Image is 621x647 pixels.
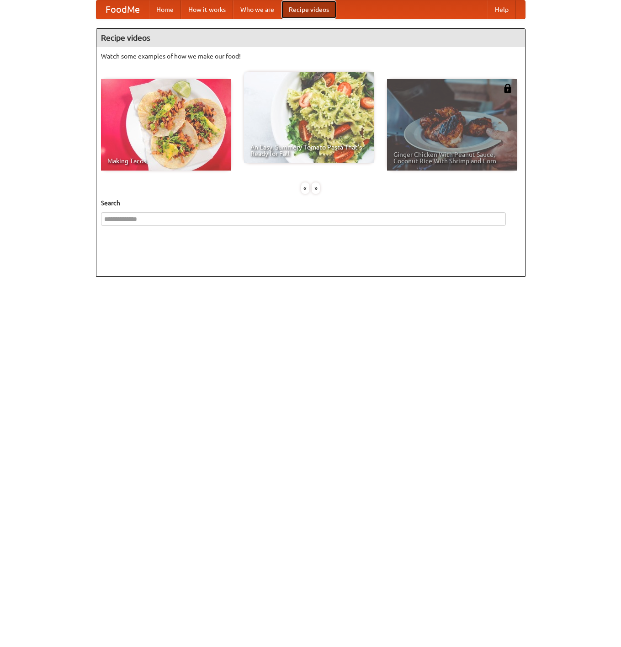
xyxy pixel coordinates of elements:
a: How it works [181,0,233,19]
div: » [312,182,320,194]
a: Home [149,0,181,19]
span: Making Tacos [107,158,224,164]
img: 483408.png [503,84,512,93]
h5: Search [101,198,520,208]
a: Help [488,0,516,19]
div: « [301,182,309,194]
a: An Easy, Summery Tomato Pasta That's Ready for Fall [244,72,374,163]
a: FoodMe [96,0,149,19]
a: Recipe videos [281,0,336,19]
a: Making Tacos [101,79,231,171]
a: Who we are [233,0,281,19]
h4: Recipe videos [96,29,525,47]
span: An Easy, Summery Tomato Pasta That's Ready for Fall [250,144,367,157]
p: Watch some examples of how we make our food! [101,52,520,61]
